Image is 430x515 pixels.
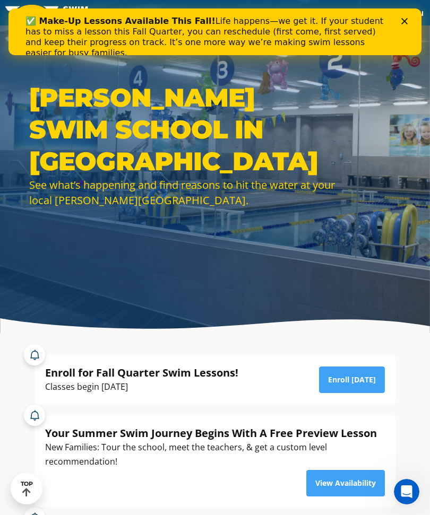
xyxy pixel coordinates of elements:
div: See what’s happening and find reasons to hit the water at your local [PERSON_NAME][GEOGRAPHIC_DATA]. [29,177,337,208]
img: FOSS Swim School Logo [5,5,96,21]
div: Enroll for Fall Quarter Swim Lessons! [45,365,238,380]
b: ✅ Make-Up Lessons Available This Fall! [17,7,207,18]
div: New Families: Tour the school, meet the teachers, & get a custom level recommendation! [45,440,385,469]
div: TOP [21,481,33,497]
span: Menu [400,7,424,19]
a: View Availability [306,470,385,496]
iframe: Intercom live chat banner [8,8,422,55]
h1: [PERSON_NAME] Swim School in [GEOGRAPHIC_DATA] [29,82,337,177]
button: Toggle navigation [394,5,430,21]
div: Your Summer Swim Journey Begins With A Free Preview Lesson [45,426,385,440]
iframe: Intercom live chat [394,479,419,504]
div: Close [393,10,403,16]
div: Classes begin [DATE] [45,380,238,394]
div: Life happens—we get it. If your student has to miss a lesson this Fall Quarter, you can reschedul... [17,7,379,50]
a: Enroll [DATE] [319,366,385,393]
